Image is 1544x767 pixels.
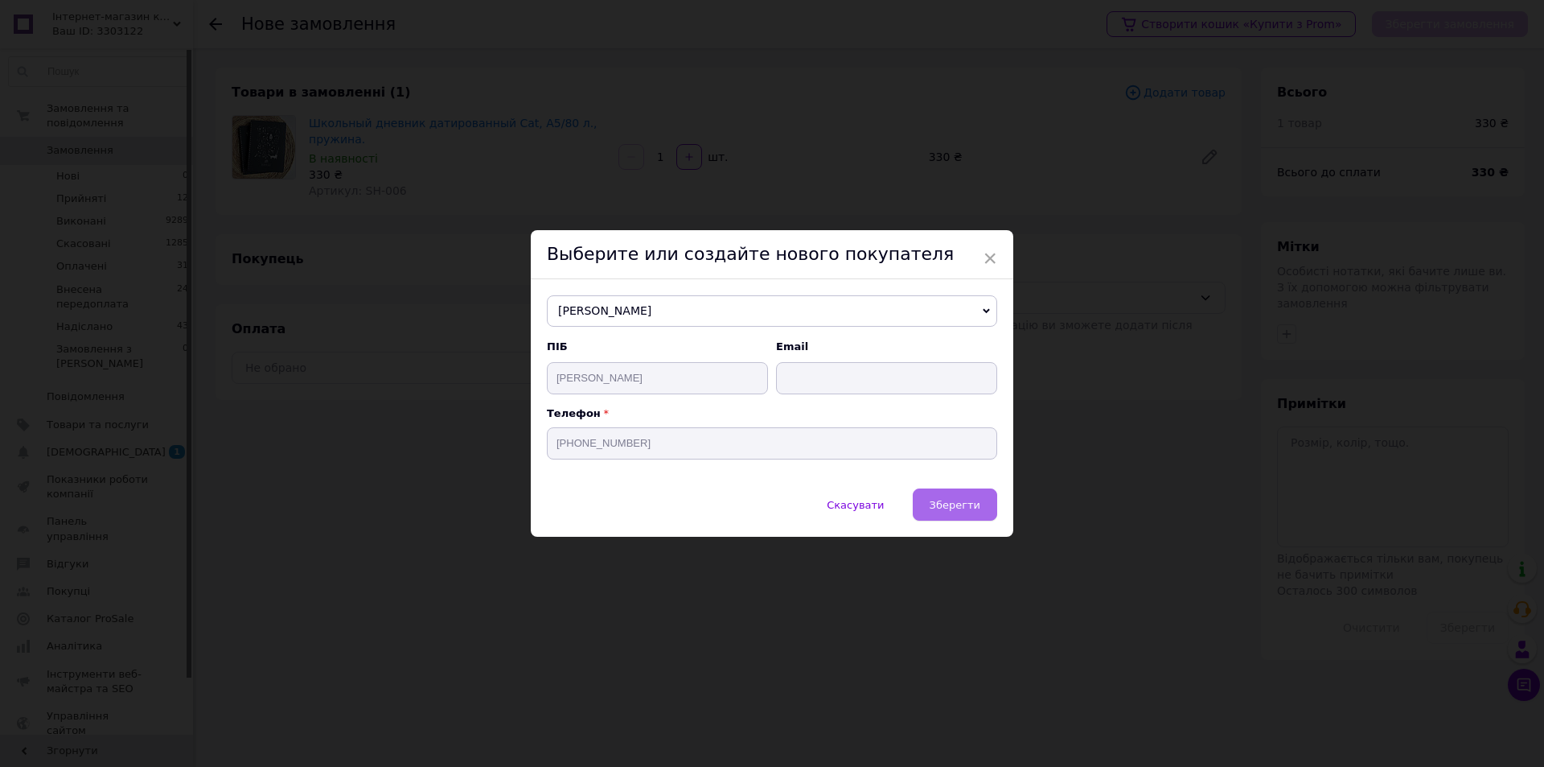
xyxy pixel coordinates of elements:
[547,340,768,354] span: ПІБ
[547,295,997,328] span: [PERSON_NAME]
[913,489,997,521] button: Зберегти
[547,427,997,460] input: +38 096 0000000
[810,489,901,521] button: Скасувати
[827,499,884,511] span: Скасувати
[930,499,980,511] span: Зберегти
[776,340,997,354] span: Email
[531,230,1013,279] div: Выберите или создайте нового покупателя
[983,245,997,272] span: ×
[547,407,997,419] p: Телефон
